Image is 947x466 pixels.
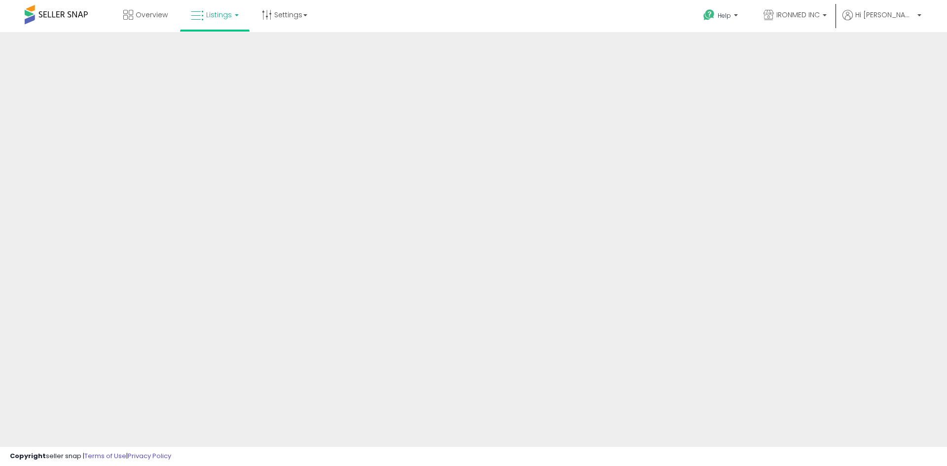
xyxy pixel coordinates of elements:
[695,1,748,32] a: Help
[776,10,820,20] span: IRONMED INC
[703,9,715,21] i: Get Help
[855,10,914,20] span: Hi [PERSON_NAME]
[842,10,921,32] a: Hi [PERSON_NAME]
[136,10,168,20] span: Overview
[718,11,731,20] span: Help
[206,10,232,20] span: Listings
